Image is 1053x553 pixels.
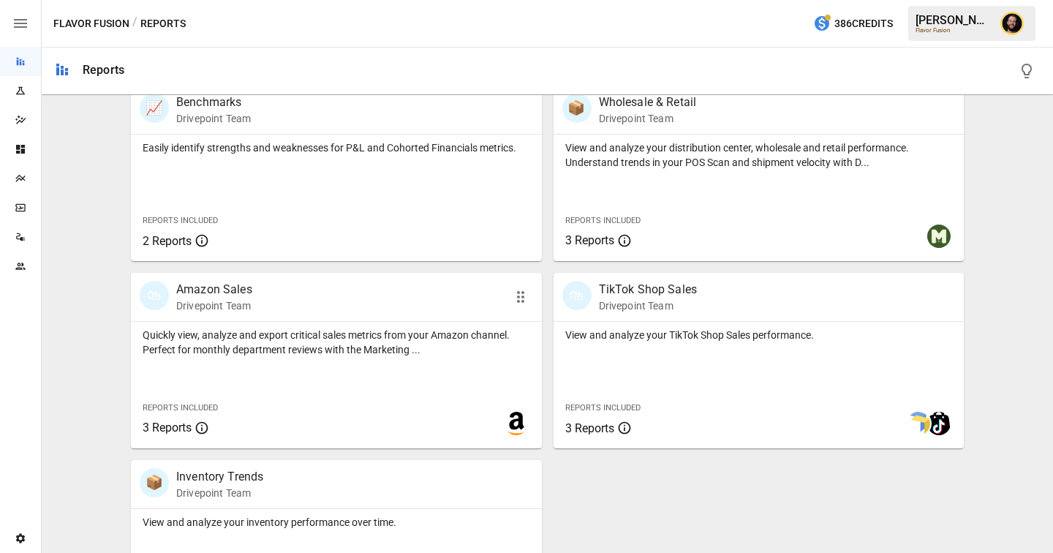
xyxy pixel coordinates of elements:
[916,13,992,27] div: [PERSON_NAME]
[927,412,951,435] img: tiktok
[505,412,528,435] img: amazon
[176,281,252,298] p: Amazon Sales
[143,421,192,434] span: 3 Reports
[143,234,192,248] span: 2 Reports
[140,94,169,123] div: 📈
[53,15,129,33] button: Flavor Fusion
[83,63,124,77] div: Reports
[927,225,951,248] img: muffindata
[176,94,251,111] p: Benchmarks
[562,94,592,123] div: 📦
[916,27,992,34] div: Flavor Fusion
[565,328,953,342] p: View and analyze your TikTok Shop Sales performance.
[599,111,697,126] p: Drivepoint Team
[565,403,641,413] span: Reports Included
[599,94,697,111] p: Wholesale & Retail
[565,140,953,170] p: View and analyze your distribution center, wholesale and retail performance. Understand trends in...
[143,515,530,530] p: View and analyze your inventory performance over time.
[1000,12,1024,35] img: Ciaran Nugent
[143,140,530,155] p: Easily identify strengths and weaknesses for P&L and Cohorted Financials metrics.
[807,10,899,37] button: 386Credits
[143,403,218,413] span: Reports Included
[176,468,263,486] p: Inventory Trends
[176,298,252,313] p: Drivepoint Team
[562,281,592,310] div: 🛍
[143,328,530,357] p: Quickly view, analyze and export critical sales metrics from your Amazon channel. Perfect for mon...
[599,298,698,313] p: Drivepoint Team
[176,111,251,126] p: Drivepoint Team
[176,486,263,500] p: Drivepoint Team
[565,421,614,435] span: 3 Reports
[907,412,930,435] img: smart model
[565,233,614,247] span: 3 Reports
[132,15,137,33] div: /
[143,216,218,225] span: Reports Included
[834,15,893,33] span: 386 Credits
[992,3,1033,44] button: Ciaran Nugent
[565,216,641,225] span: Reports Included
[140,281,169,310] div: 🛍
[599,281,698,298] p: TikTok Shop Sales
[140,468,169,497] div: 📦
